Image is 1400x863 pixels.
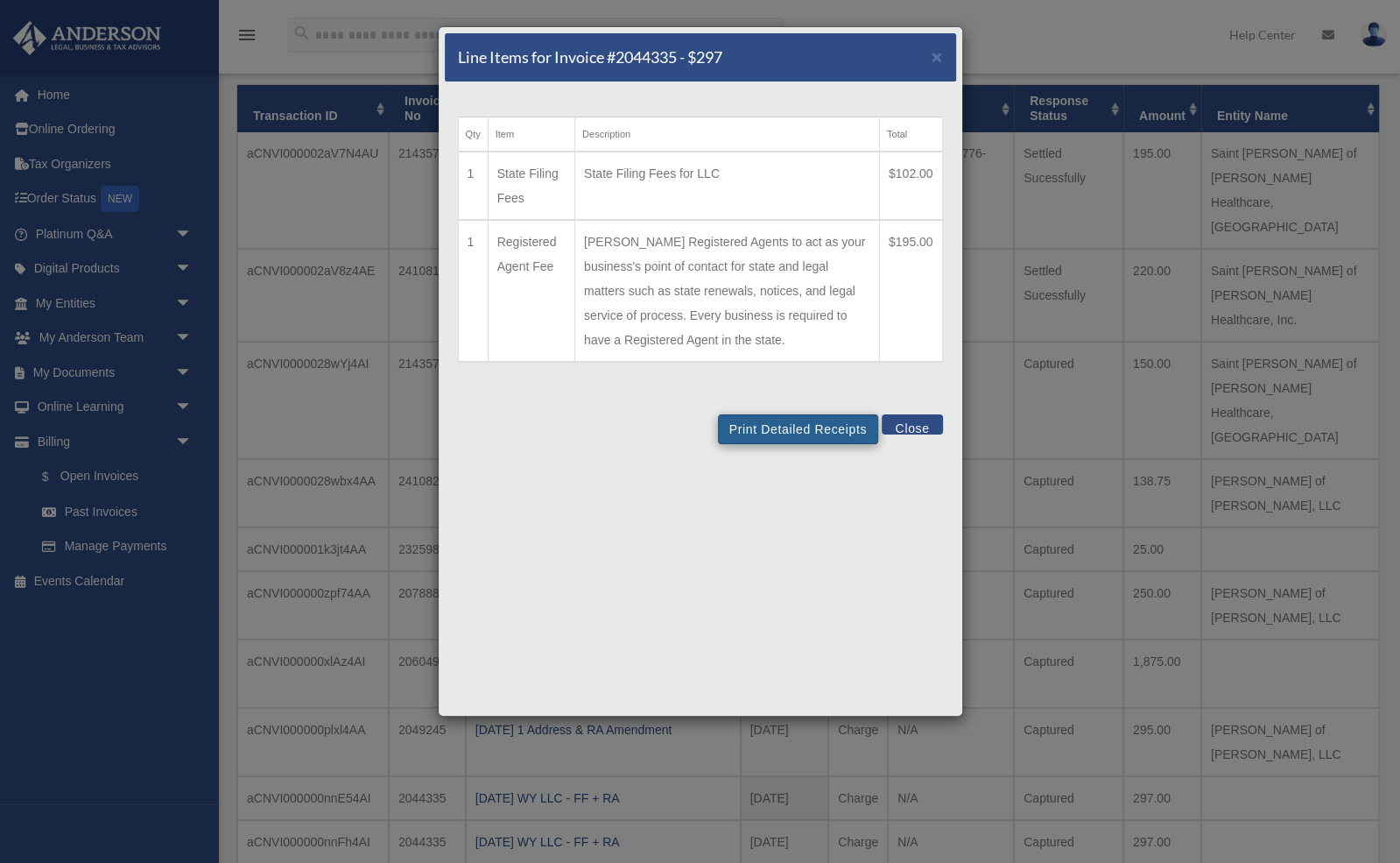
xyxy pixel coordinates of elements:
[932,47,943,66] button: Close
[575,220,880,362] td: [PERSON_NAME] Registered Agents to act as your business's point of contact for state and legal ma...
[458,220,488,362] td: 1
[718,414,878,444] button: Print Detailed Receipts
[458,46,722,68] h5: Line Items for Invoice #2044335 - $297
[458,117,488,152] th: Qty
[879,117,942,152] th: Total
[879,220,942,362] td: $195.00
[488,117,574,152] th: Item
[458,152,488,220] td: 1
[575,152,880,220] td: State Filing Fees for LLC
[879,152,942,220] td: $102.00
[932,46,943,67] span: ×
[488,152,574,220] td: State Filing Fees
[575,117,880,152] th: Description
[882,414,942,435] button: Close
[488,220,574,362] td: Registered Agent Fee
